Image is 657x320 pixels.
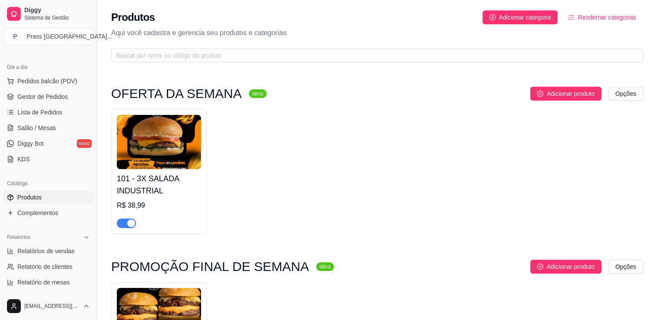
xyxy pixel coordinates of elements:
a: Relatório de mesas [3,275,93,289]
a: Complementos [3,206,93,220]
span: Reodernar categorias [578,13,636,22]
button: Pedidos balcão (PDV) [3,74,93,88]
span: Adicionar categoria [499,13,551,22]
a: Relatório de fidelidadenovo [3,291,93,305]
span: Pedidos balcão (PDV) [17,77,77,85]
span: ordered-list [568,14,574,20]
a: Relatórios de vendas [3,244,93,258]
sup: ativa [249,89,267,98]
span: Diggy Bot [17,139,44,148]
div: Dia a dia [3,60,93,74]
span: Adicionar produto [547,89,594,98]
span: KDS [17,155,30,163]
button: Opções [608,87,643,101]
button: Opções [608,260,643,274]
span: plus-circle [537,264,543,270]
button: Select a team [3,28,93,45]
span: plus-circle [489,14,495,20]
a: Gestor de Pedidos [3,90,93,104]
img: product-image [117,115,201,169]
a: DiggySistema de Gestão [3,3,93,24]
span: Adicionar produto [547,262,594,271]
button: Adicionar produto [530,87,601,101]
button: Reodernar categorias [561,10,643,24]
span: Relatório de clientes [17,262,73,271]
h4: 101 - 3X SALADA INDUSTRIAL [117,173,201,197]
h3: OFERTA DA SEMANA [111,88,242,99]
a: Produtos [3,190,93,204]
button: Adicionar categoria [482,10,558,24]
a: Relatório de clientes [3,260,93,274]
div: R$ 38,99 [117,200,201,211]
span: Sistema de Gestão [24,14,90,21]
span: Relatório de mesas [17,278,70,287]
div: Prass [GEOGRAPHIC_DATA] ... [26,32,112,41]
p: Aqui você cadastra e gerencia seu produtos e categorias [111,28,643,38]
span: Diggy [24,7,90,14]
a: KDS [3,152,93,166]
span: Salão / Mesas [17,124,56,132]
span: Produtos [17,193,42,202]
a: Lista de Pedidos [3,105,93,119]
input: Buscar por nome ou código do produto [116,51,631,60]
span: Lista de Pedidos [17,108,63,117]
h2: Produtos [111,10,155,24]
a: Diggy Botnovo [3,137,93,150]
span: Opções [615,262,636,271]
button: Adicionar produto [530,260,601,274]
span: [EMAIL_ADDRESS][DOMAIN_NAME] [24,303,79,310]
span: P [11,32,20,41]
a: Salão / Mesas [3,121,93,135]
span: Complementos [17,209,58,217]
span: Relatórios [7,234,30,241]
h3: PROMOÇÃO FINAL DE SEMANA [111,261,309,272]
span: Gestor de Pedidos [17,92,68,101]
div: Catálogo [3,176,93,190]
sup: ativa [316,262,334,271]
span: Relatórios de vendas [17,247,75,255]
span: Opções [615,89,636,98]
span: plus-circle [537,91,543,97]
button: [EMAIL_ADDRESS][DOMAIN_NAME] [3,296,93,317]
